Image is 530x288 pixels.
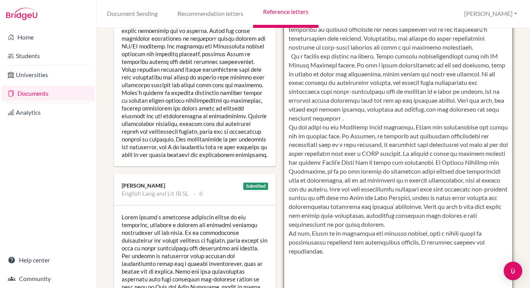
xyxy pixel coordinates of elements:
[504,262,522,280] div: Open Intercom Messenger
[2,48,95,64] a: Students
[2,271,95,286] a: Community
[6,8,37,20] img: Bridge-U
[122,190,189,197] li: English Lang and Lit IB SL
[122,182,268,190] div: [PERSON_NAME]
[243,183,268,190] div: Submitted
[2,29,95,45] a: Home
[194,190,203,197] li: 6
[2,67,95,83] a: Universities
[2,252,95,268] a: Help center
[2,86,95,101] a: Documents
[2,105,95,120] a: Analytics
[461,7,521,21] button: [PERSON_NAME]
